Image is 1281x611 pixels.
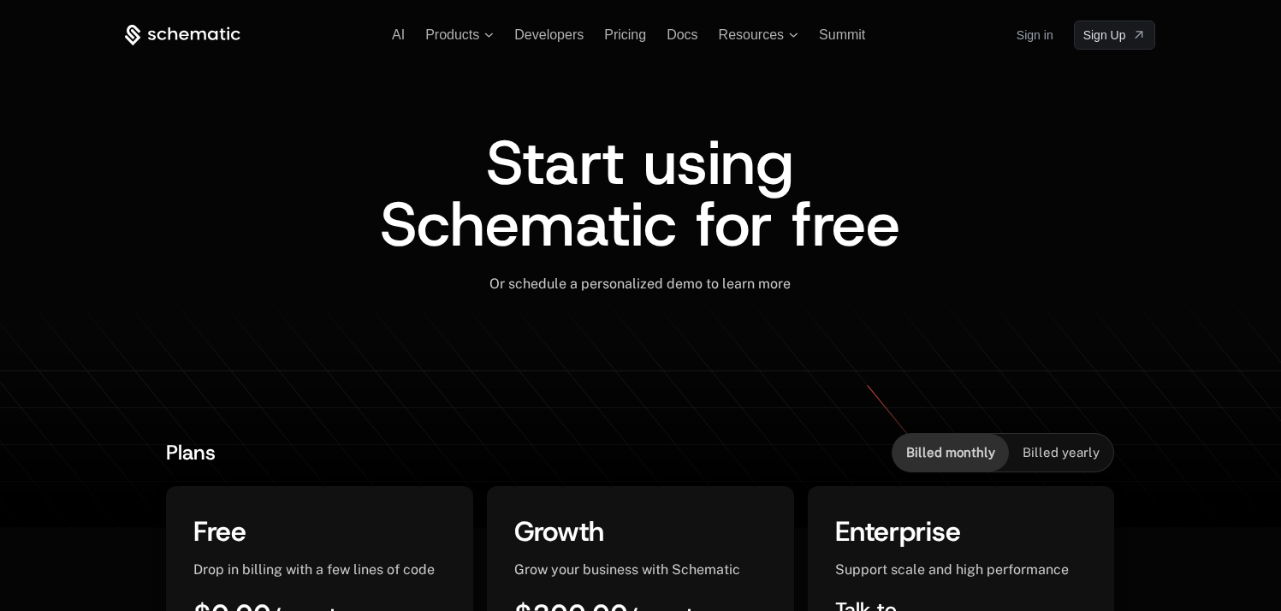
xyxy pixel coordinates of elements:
[835,561,1069,578] span: Support scale and high performance
[719,27,784,43] span: Resources
[667,27,697,42] a: Docs
[380,122,900,265] span: Start using Schematic for free
[392,27,405,42] a: AI
[835,513,961,549] span: Enterprise
[1074,21,1156,50] a: [object Object]
[425,27,479,43] span: Products
[1023,444,1100,461] span: Billed yearly
[166,439,216,466] span: Plans
[193,561,435,578] span: Drop in billing with a few lines of code
[1083,27,1126,44] span: Sign Up
[906,444,995,461] span: Billed monthly
[819,27,865,42] a: Summit
[1017,21,1053,49] a: Sign in
[514,513,604,549] span: Growth
[489,276,791,292] span: Or schedule a personalized demo to learn more
[514,561,740,578] span: Grow your business with Schematic
[604,27,646,42] a: Pricing
[514,27,584,42] a: Developers
[193,513,246,549] span: Free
